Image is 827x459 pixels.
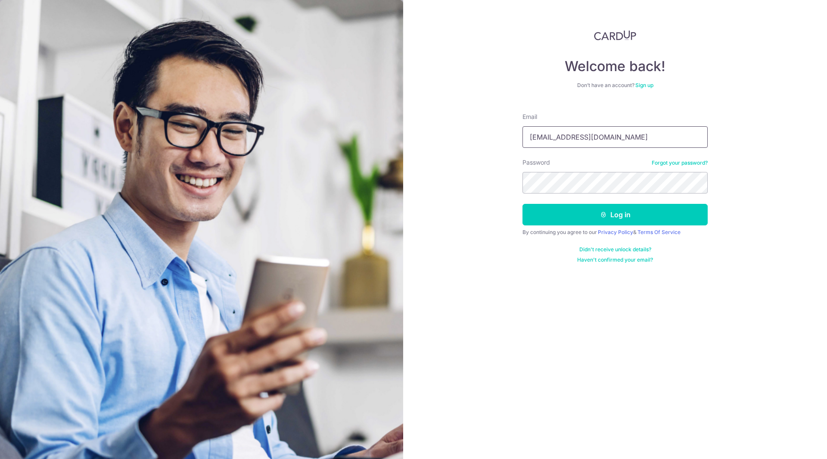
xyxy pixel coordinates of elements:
img: CardUp Logo [594,30,636,41]
a: Haven't confirmed your email? [577,256,653,263]
a: Sign up [635,82,653,88]
label: Email [522,112,537,121]
div: Don’t have an account? [522,82,708,89]
h4: Welcome back! [522,58,708,75]
a: Terms Of Service [637,229,681,235]
label: Password [522,158,550,167]
div: By continuing you agree to our & [522,229,708,236]
button: Log in [522,204,708,225]
a: Didn't receive unlock details? [579,246,651,253]
a: Forgot your password? [652,159,708,166]
input: Enter your Email [522,126,708,148]
a: Privacy Policy [598,229,633,235]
